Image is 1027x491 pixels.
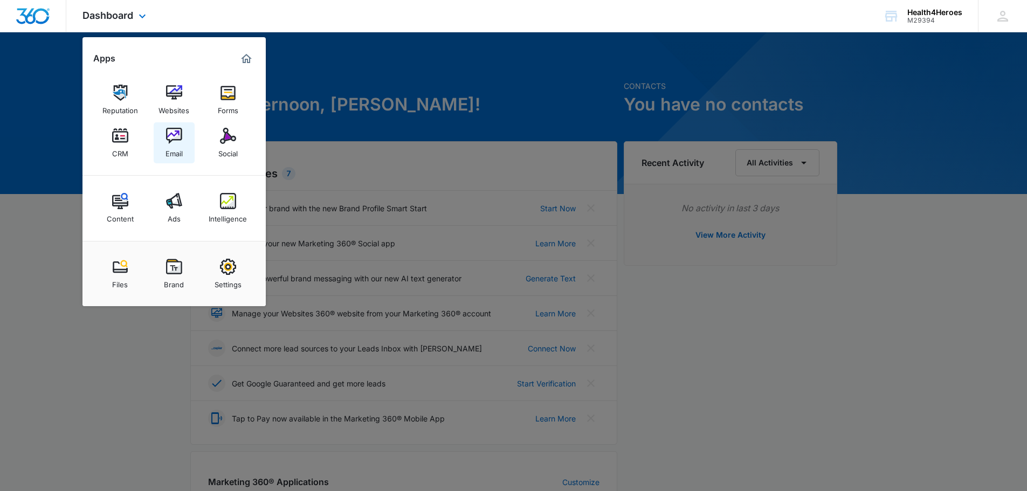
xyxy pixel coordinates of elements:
[208,253,249,294] a: Settings
[112,275,128,289] div: Files
[100,188,141,229] a: Content
[208,79,249,120] a: Forms
[218,101,238,115] div: Forms
[154,79,195,120] a: Websites
[215,275,242,289] div: Settings
[164,275,184,289] div: Brand
[907,17,962,24] div: account id
[154,253,195,294] a: Brand
[208,188,249,229] a: Intelligence
[102,101,138,115] div: Reputation
[154,122,195,163] a: Email
[112,144,128,158] div: CRM
[907,8,962,17] div: account name
[82,10,133,21] span: Dashboard
[93,53,115,64] h2: Apps
[158,101,189,115] div: Websites
[168,209,181,223] div: Ads
[154,188,195,229] a: Ads
[100,79,141,120] a: Reputation
[218,144,238,158] div: Social
[238,50,255,67] a: Marketing 360® Dashboard
[209,209,247,223] div: Intelligence
[208,122,249,163] a: Social
[100,253,141,294] a: Files
[107,209,134,223] div: Content
[166,144,183,158] div: Email
[100,122,141,163] a: CRM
